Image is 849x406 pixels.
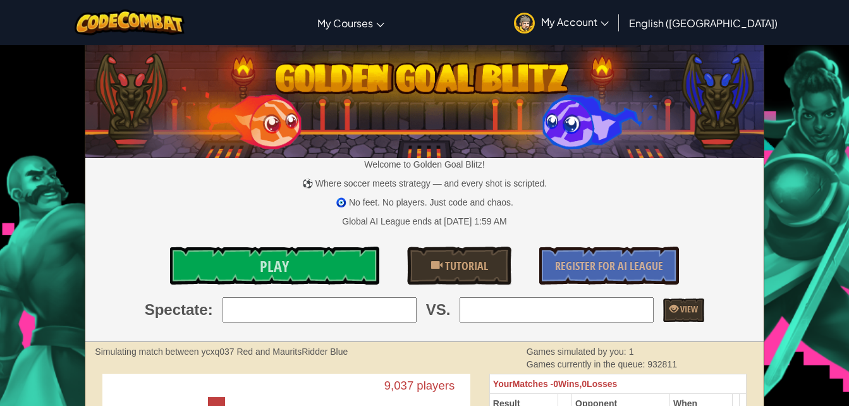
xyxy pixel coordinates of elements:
[558,379,582,389] span: Wins,
[311,6,391,40] a: My Courses
[208,299,213,321] span: :
[587,379,617,389] span: Losses
[426,299,451,321] span: VS.
[629,347,634,357] span: 1
[145,299,208,321] span: Spectate
[317,16,373,30] span: My Courses
[384,379,455,392] text: 9,037 players
[513,379,554,389] span: Matches -
[623,6,784,40] a: English ([GEOGRAPHIC_DATA])
[85,196,763,209] p: 🧿 No feet. No players. Just code and chaos.
[647,359,677,369] span: 932811
[539,247,678,285] a: Register for AI League
[527,359,647,369] span: Games currently in the queue:
[95,347,348,357] strong: Simulating match between ycxq037 Red and MauritsRidder Blue
[555,258,663,274] span: Register for AI League
[342,215,506,228] div: Global AI League ends at [DATE] 1:59 AM
[541,15,609,28] span: My Account
[514,13,535,34] img: avatar
[629,16,778,30] span: English ([GEOGRAPHIC_DATA])
[260,256,289,276] span: Play
[85,158,763,171] p: Welcome to Golden Goal Blitz!
[678,303,698,315] span: View
[85,177,763,190] p: ⚽ Where soccer meets strategy — and every shot is scripted.
[489,374,746,394] th: 0 0
[508,3,615,42] a: My Account
[75,9,185,35] img: CodeCombat logo
[407,247,511,285] a: Tutorial
[493,379,513,389] span: Your
[443,258,488,274] span: Tutorial
[85,40,763,158] img: Golden Goal
[527,347,629,357] span: Games simulated by you:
